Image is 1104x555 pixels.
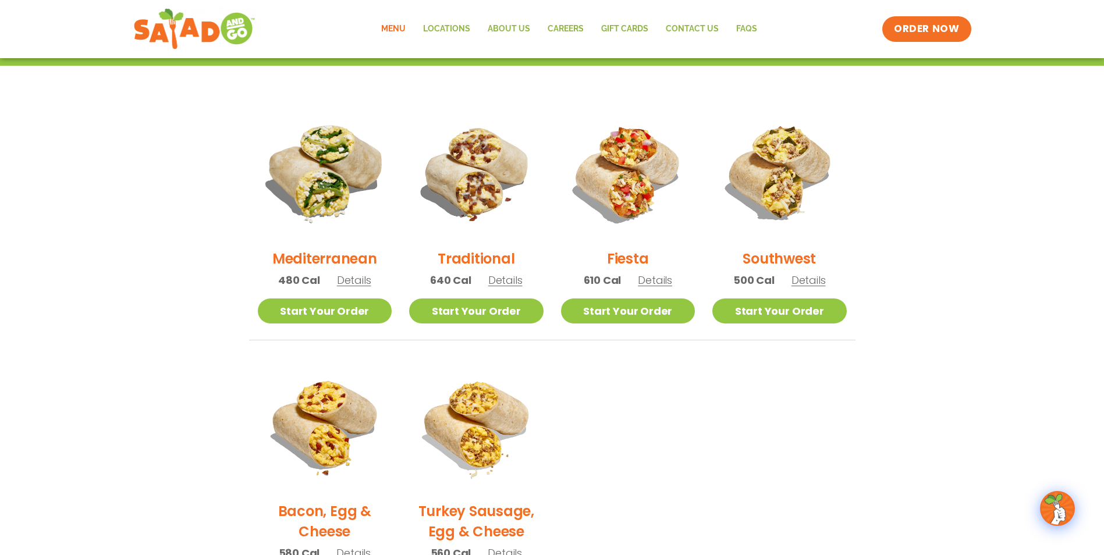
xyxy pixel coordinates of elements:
[258,501,392,542] h2: Bacon, Egg & Cheese
[1041,492,1074,525] img: wpChatIcon
[638,273,672,287] span: Details
[430,272,471,288] span: 640 Cal
[607,248,649,269] h2: Fiesta
[409,358,544,492] img: Product photo for Turkey Sausage, Egg & Cheese
[894,22,959,36] span: ORDER NOW
[258,358,392,492] img: Product photo for Bacon, Egg & Cheese
[733,272,775,288] span: 500 Cal
[539,16,592,42] a: Careers
[414,16,479,42] a: Locations
[712,298,847,323] a: Start Your Order
[372,16,766,42] nav: Menu
[258,298,392,323] a: Start Your Order
[791,273,826,287] span: Details
[561,105,695,240] img: Product photo for Fiesta
[561,298,695,323] a: Start Your Order
[743,248,816,269] h2: Southwest
[657,16,727,42] a: Contact Us
[409,105,544,240] img: Product photo for Traditional
[372,16,414,42] a: Menu
[337,273,371,287] span: Details
[592,16,657,42] a: GIFT CARDS
[438,248,514,269] h2: Traditional
[246,94,403,251] img: Product photo for Mediterranean Breakfast Burrito
[712,105,847,240] img: Product photo for Southwest
[882,16,971,42] a: ORDER NOW
[727,16,766,42] a: FAQs
[488,273,523,287] span: Details
[278,272,320,288] span: 480 Cal
[479,16,539,42] a: About Us
[272,248,377,269] h2: Mediterranean
[409,501,544,542] h2: Turkey Sausage, Egg & Cheese
[584,272,622,288] span: 610 Cal
[409,298,544,323] a: Start Your Order
[133,6,256,52] img: new-SAG-logo-768×292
